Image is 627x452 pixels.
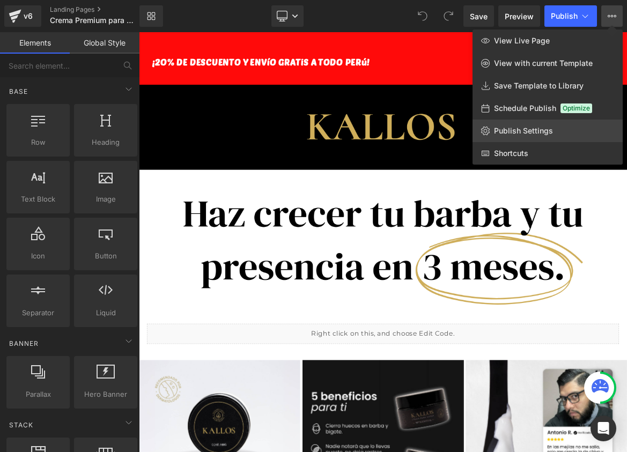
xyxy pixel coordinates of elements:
span: Image [77,194,134,205]
span: Liquid [77,307,134,318]
span: Shortcuts [494,149,528,158]
span: Text Block [10,194,67,205]
span: Publish Settings [494,126,553,136]
span: Banner [8,338,40,349]
button: Undo [412,5,433,27]
span: Icon [10,250,67,262]
span: Hrs [500,46,521,54]
span: Row [10,137,67,148]
span: Separator [10,307,67,318]
div: Open Intercom Messenger [591,416,616,441]
span: Parallax [10,389,67,400]
button: View Live PageView with current TemplateSave Template to LibrarySchedule PublishOptimizePublish S... [601,5,623,27]
a: v6 [4,5,41,27]
span: Button [77,250,134,262]
span: Hero Banner [77,389,134,400]
span: Preview [505,11,534,22]
a: Landing Pages [50,5,157,14]
span: Mins [545,46,566,54]
span: 02 [500,27,521,46]
button: Publish [544,5,597,27]
span: View with current Template [494,58,593,68]
div: v6 [21,9,35,23]
a: New Library [139,5,163,27]
a: Preview [498,5,540,27]
span: Crema Premium para Barba [50,16,137,25]
span: Base [8,86,29,97]
span: Optimize [560,103,592,113]
span: 41 [545,27,566,46]
span: Save [470,11,488,22]
span: Segs [590,46,609,54]
span: Stack [8,420,34,430]
span: Publish [551,12,578,20]
span: Schedule Publish [494,103,556,113]
span: Heading [77,137,134,148]
a: Global Style [70,32,139,54]
button: Redo [438,5,459,27]
span: 56 [590,27,609,46]
span: Save Template to Library [494,81,584,91]
span: View Live Page [494,36,550,46]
